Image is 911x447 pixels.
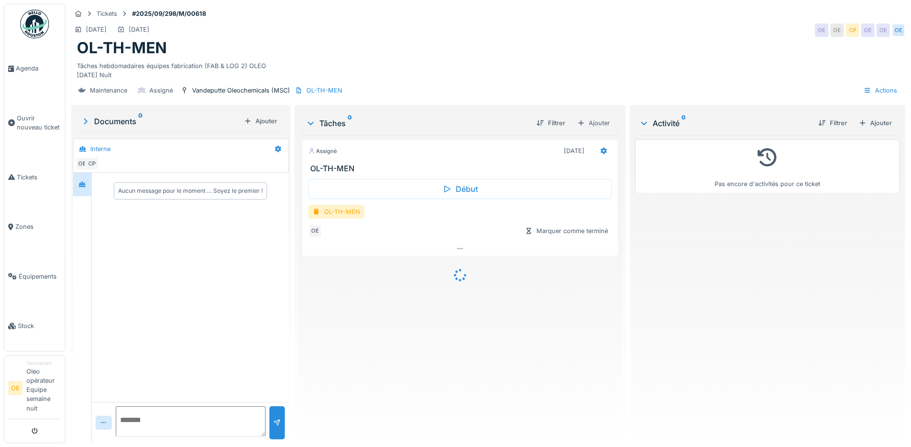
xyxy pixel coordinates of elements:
[4,251,65,301] a: Équipements
[892,24,905,37] div: OE
[639,118,811,129] div: Activité
[128,9,210,18] strong: #2025/09/298/M/00618
[8,381,23,395] li: OE
[308,147,337,155] div: Assigné
[90,144,110,153] div: Interne
[308,179,612,199] div: Début
[77,58,899,80] div: Tâches hebdomadaires équipes fabrication (FAB & LOG 2) OLEO [DATE] Nuit
[4,301,65,351] a: Stock
[348,118,352,129] sup: 0
[90,86,127,95] div: Maintenance
[308,205,364,219] div: OL-TH-MEN
[118,187,263,195] div: Aucun message pour le moment … Soyez le premier !
[129,25,149,34] div: [DATE]
[81,116,240,127] div: Documents
[26,360,61,367] div: Technicien
[306,86,342,95] div: OL-TH-MEN
[192,86,290,95] div: Vandeputte Oleochemicals (MSC)
[16,64,61,73] span: Agenda
[240,115,281,128] div: Ajouter
[308,224,322,238] div: OE
[75,157,89,170] div: OE
[17,173,61,182] span: Tickets
[855,117,896,129] div: Ajouter
[4,202,65,252] a: Zones
[18,321,61,330] span: Stock
[573,116,614,130] div: Ajouter
[814,117,851,129] div: Filtrer
[4,44,65,94] a: Agenda
[85,157,98,170] div: CP
[8,360,61,419] a: OE TechnicienOleo opérateur Equipe semaine nuit
[310,164,614,173] h3: OL-TH-MEN
[830,24,844,37] div: OE
[97,9,117,18] div: Tickets
[859,83,901,97] div: Actions
[19,272,61,281] span: Équipements
[846,24,859,37] div: CP
[15,222,61,231] span: Zones
[642,144,893,188] div: Pas encore d'activités pour ce ticket
[861,24,875,37] div: OE
[86,25,107,34] div: [DATE]
[306,118,529,129] div: Tâches
[77,39,167,57] h1: OL-TH-MEN
[4,94,65,153] a: Ouvrir nouveau ticket
[149,86,173,95] div: Assigné
[138,116,143,127] sup: 0
[564,146,584,155] div: [DATE]
[533,117,569,129] div: Filtrer
[4,152,65,202] a: Tickets
[815,24,828,37] div: OE
[876,24,890,37] div: OE
[17,114,61,132] span: Ouvrir nouveau ticket
[26,360,61,417] li: Oleo opérateur Equipe semaine nuit
[521,224,612,237] div: Marquer comme terminé
[20,10,49,38] img: Badge_color-CXgf-gQk.svg
[681,118,686,129] sup: 0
